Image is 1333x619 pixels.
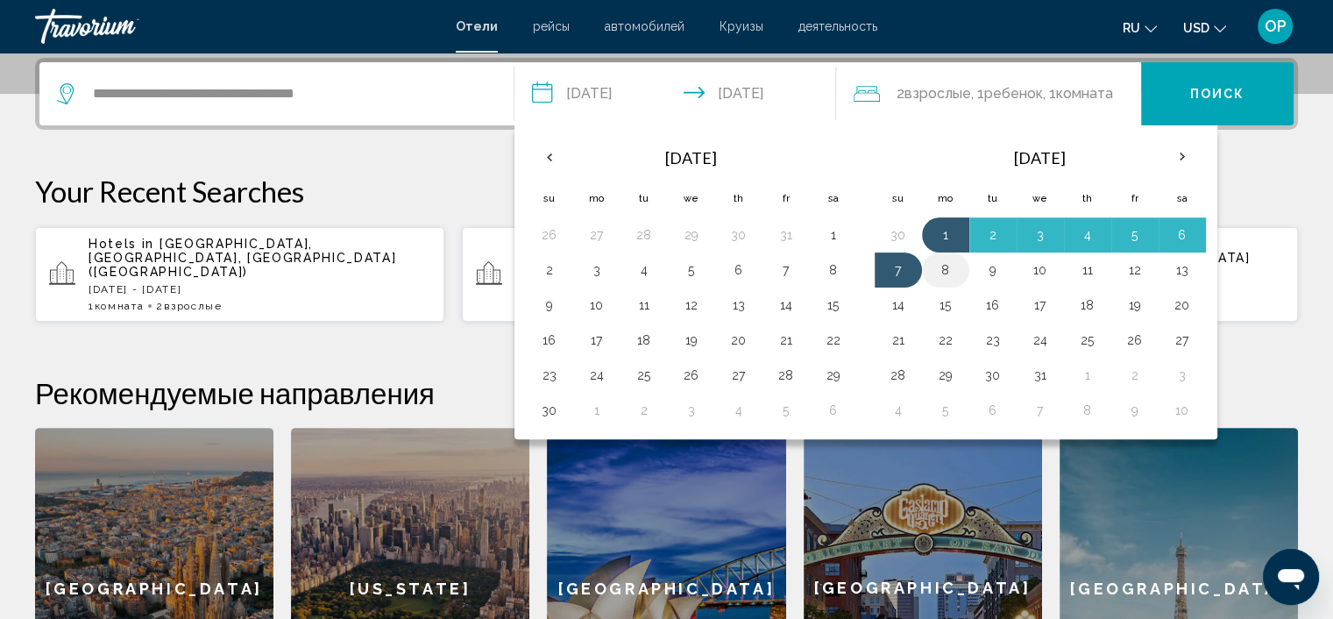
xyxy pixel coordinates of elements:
[1159,137,1206,177] button: Next month
[1190,88,1245,102] span: Поиск
[1074,223,1102,247] button: Day 4
[35,174,1298,209] p: Your Recent Searches
[583,363,611,388] button: Day 24
[535,223,564,247] button: Day 26
[35,9,438,44] a: Travorium
[1042,82,1112,106] span: , 1
[884,328,912,352] button: Day 21
[1168,293,1196,317] button: Day 20
[583,293,611,317] button: Day 10
[1263,549,1319,605] iframe: Кнопка запуска окна обмена сообщениями
[526,137,573,177] button: Previous month
[884,223,912,247] button: Day 30
[1026,398,1054,423] button: Day 7
[979,258,1007,282] button: Day 9
[1252,8,1298,45] button: User Menu
[535,363,564,388] button: Day 23
[819,398,847,423] button: Day 6
[979,363,1007,388] button: Day 30
[1168,258,1196,282] button: Day 13
[605,19,684,33] a: автомобилей
[164,300,222,312] span: Взрослые
[677,328,705,352] button: Day 19
[884,363,912,388] button: Day 28
[922,137,1159,179] th: [DATE]
[1123,15,1157,40] button: Change language
[535,398,564,423] button: Day 30
[1026,363,1054,388] button: Day 31
[1121,223,1149,247] button: Day 5
[89,300,144,312] span: 1
[932,363,960,388] button: Day 29
[573,137,810,179] th: [DATE]
[39,62,1294,125] div: Search widget
[1055,85,1112,102] span: Комната
[677,363,705,388] button: Day 26
[819,258,847,282] button: Day 8
[884,293,912,317] button: Day 14
[1074,293,1102,317] button: Day 18
[725,363,753,388] button: Day 27
[1168,328,1196,352] button: Day 27
[979,328,1007,352] button: Day 23
[1121,328,1149,352] button: Day 26
[89,237,396,279] span: [GEOGRAPHIC_DATA], [GEOGRAPHIC_DATA], [GEOGRAPHIC_DATA] ([GEOGRAPHIC_DATA])
[1074,258,1102,282] button: Day 11
[1121,363,1149,388] button: Day 2
[456,19,498,33] a: Отели
[630,223,658,247] button: Day 28
[819,363,847,388] button: Day 29
[1074,398,1102,423] button: Day 8
[1121,293,1149,317] button: Day 19
[583,258,611,282] button: Day 3
[95,300,145,312] span: Комната
[725,328,753,352] button: Day 20
[535,328,564,352] button: Day 16
[1026,328,1054,352] button: Day 24
[725,293,753,317] button: Day 13
[677,293,705,317] button: Day 12
[630,363,658,388] button: Day 25
[630,293,658,317] button: Day 11
[798,19,877,33] a: деятельность
[896,82,970,106] span: 2
[583,398,611,423] button: Day 1
[89,237,154,251] span: Hotels in
[583,328,611,352] button: Day 17
[932,258,960,282] button: Day 8
[677,398,705,423] button: Day 3
[1168,223,1196,247] button: Day 6
[89,283,430,295] p: [DATE] - [DATE]
[1074,363,1102,388] button: Day 1
[725,223,753,247] button: Day 30
[677,258,705,282] button: Day 5
[583,223,611,247] button: Day 27
[772,363,800,388] button: Day 28
[979,398,1007,423] button: Day 6
[156,300,222,312] span: 2
[462,226,871,323] button: Hotels in Banff, [GEOGRAPHIC_DATA], [GEOGRAPHIC_DATA], [GEOGRAPHIC_DATA] ([GEOGRAPHIC_DATA])[DATE...
[533,19,570,33] a: рейсы
[772,223,800,247] button: Day 31
[35,226,444,323] button: Hotels in [GEOGRAPHIC_DATA], [GEOGRAPHIC_DATA], [GEOGRAPHIC_DATA] ([GEOGRAPHIC_DATA])[DATE] - [DA...
[535,258,564,282] button: Day 2
[819,293,847,317] button: Day 15
[983,85,1042,102] span: Ребенок
[1123,21,1140,35] span: ru
[1121,258,1149,282] button: Day 12
[819,328,847,352] button: Day 22
[1141,62,1294,125] button: Поиск
[1074,328,1102,352] button: Day 25
[836,62,1141,125] button: Travelers: 2 adults, 1 child
[1183,21,1209,35] span: USD
[725,258,753,282] button: Day 6
[970,82,1042,106] span: , 1
[725,398,753,423] button: Day 4
[904,85,970,102] span: Взрослые
[819,223,847,247] button: Day 1
[1168,398,1196,423] button: Day 10
[720,19,763,33] span: Круизы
